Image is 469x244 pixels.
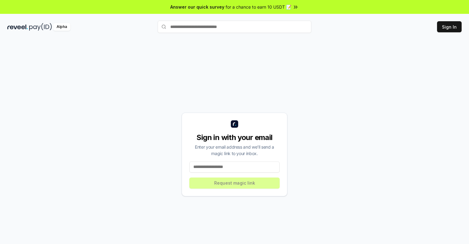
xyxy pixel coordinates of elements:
[7,23,28,31] img: reveel_dark
[437,21,462,32] button: Sign In
[53,23,70,31] div: Alpha
[189,133,280,142] div: Sign in with your email
[29,23,52,31] img: pay_id
[226,4,291,10] span: for a chance to earn 10 USDT 📝
[189,144,280,157] div: Enter your email address and we’ll send a magic link to your inbox.
[231,120,238,128] img: logo_small
[170,4,224,10] span: Answer our quick survey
